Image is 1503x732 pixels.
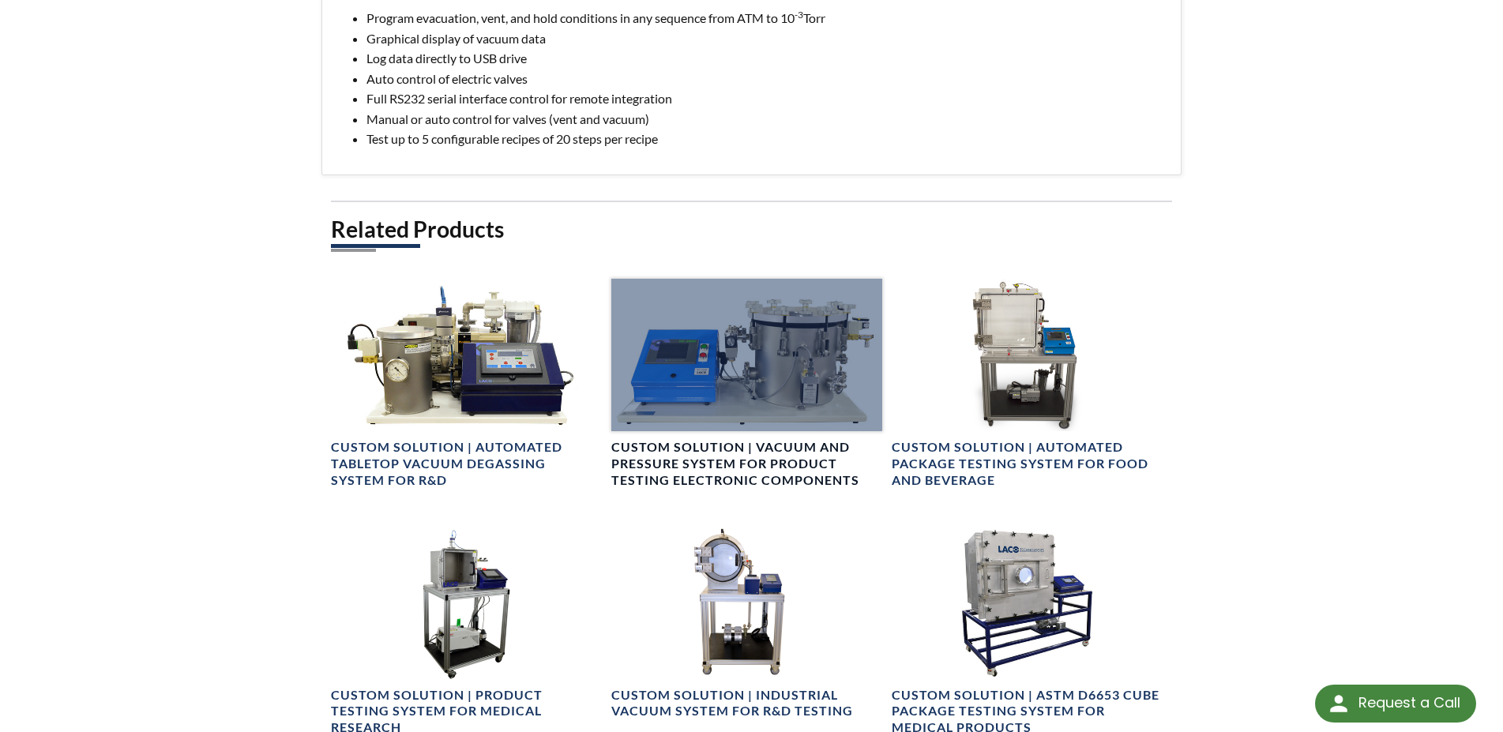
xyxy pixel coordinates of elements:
li: Program evacuation, vent, and hold conditions in any sequence from ATM to 10 Torr [366,8,1169,28]
h2: Related Products [331,215,1173,244]
li: Auto control of electric valves [366,69,1169,89]
h4: Custom Solution | Automated Tabletop Vacuum Degassing System for R&D [331,439,602,488]
li: Manual or auto control for valves (vent and vacuum) [366,109,1169,130]
li: Log data directly to USB drive [366,48,1169,69]
a: Automated Package Testing System for Food and Beverage on CartCustom Solution | Automated Package... [892,279,1163,489]
li: Graphical display of vacuum data [366,28,1169,49]
h4: Custom Solution | Industrial Vacuum System for R&D Testing [611,687,882,720]
a: Tabletop vacuum degassing system, front viewCustom Solution | Automated Tabletop Vacuum Degassing... [331,279,602,489]
h4: Custom Solution | Vacuum and Pressure System for Product Testing Electronic Components [611,439,882,488]
sup: -3 [795,9,803,21]
li: Full RS232 serial interface control for remote integration [366,88,1169,109]
a: Custom Industrial Vacuum System with Programmable Vacuum ControllerCustom Solution | Industrial V... [611,527,882,720]
div: Request a Call [1315,685,1476,723]
h4: Custom Solution | Automated Package Testing System for Food and Beverage [892,439,1163,488]
img: round button [1326,691,1351,716]
div: Request a Call [1358,685,1460,721]
a: Front view of tabletop mounted vacuum and pressure system with vertical cylindrical chamber and v... [611,279,882,489]
li: Test up to 5 configurable recipes of 20 steps per recipe [366,129,1169,149]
